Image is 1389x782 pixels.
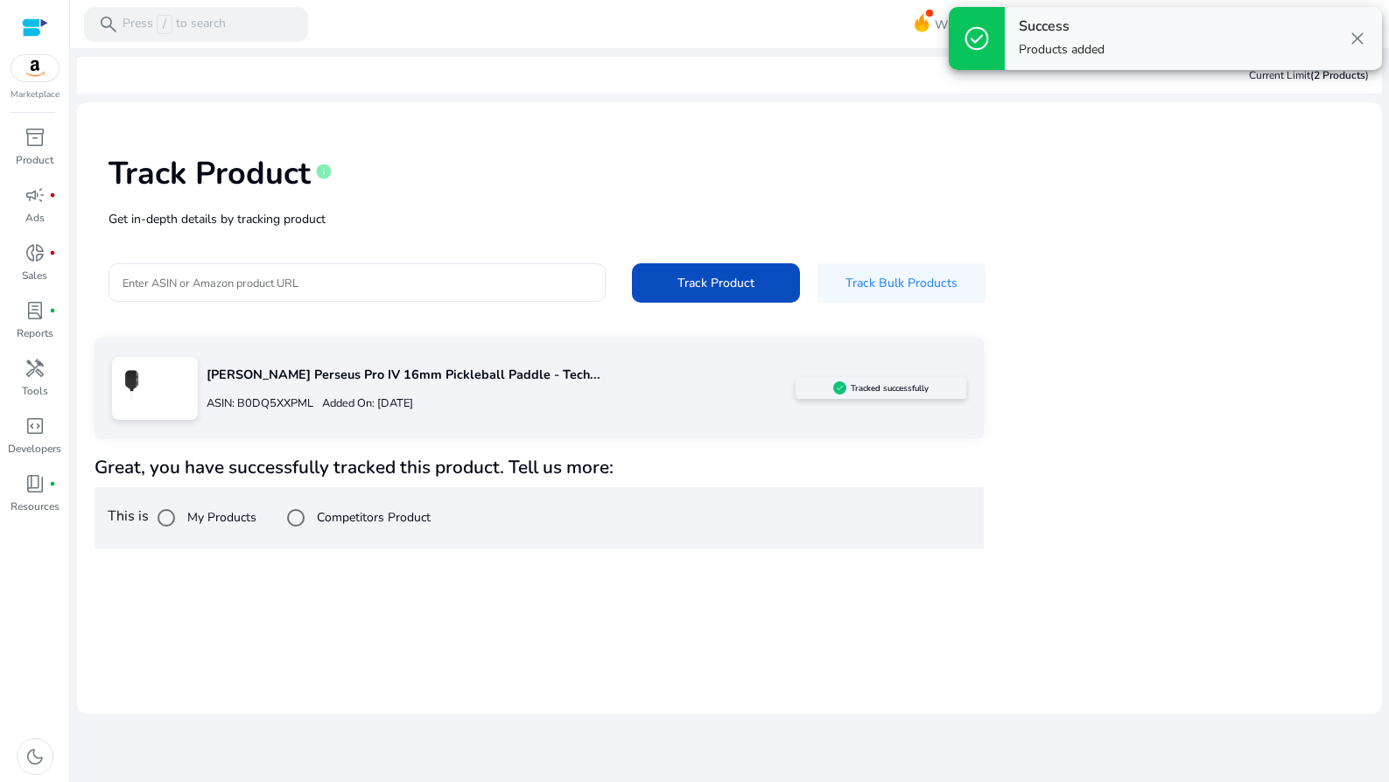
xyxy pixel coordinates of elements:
[25,746,46,767] span: dark_mode
[17,325,53,341] p: Reports
[845,274,958,292] span: Track Bulk Products
[11,499,60,514] p: Resources
[22,383,48,399] p: Tools
[11,88,60,101] p: Marketplace
[677,274,754,292] span: Track Product
[95,457,984,478] h4: Great, you have successfully tracked this product. Tell us more:
[157,15,172,34] span: /
[851,383,929,394] h5: Tracked successfully
[207,366,796,385] p: [PERSON_NAME] Perseus Pro IV 16mm Pickleball Paddle - Tech...
[11,55,59,81] img: amazon.svg
[95,487,984,548] div: This is
[632,263,800,303] button: Track Product
[935,10,1003,40] span: What's New
[315,163,333,180] span: info
[109,210,1350,228] p: Get in-depth details by tracking product
[22,268,47,283] p: Sales
[184,508,256,527] label: My Products
[1347,28,1368,49] span: close
[49,480,56,487] span: fiber_manual_record
[16,152,53,168] p: Product
[8,441,61,457] p: Developers
[25,185,46,206] span: campaign
[833,381,846,394] img: sellerapp_active
[1019,41,1105,59] p: Products added
[49,192,56,199] span: fiber_manual_record
[49,249,56,256] span: fiber_manual_record
[112,366,151,405] img: 51u4AYfKqsL.jpg
[25,473,46,494] span: book_4
[25,415,46,436] span: code_blocks
[817,263,986,303] button: Track Bulk Products
[25,127,46,148] span: inventory_2
[25,300,46,321] span: lab_profile
[313,395,413,412] p: Added On: [DATE]
[25,358,46,379] span: handyman
[963,24,991,52] span: check_circle
[25,210,45,226] p: Ads
[109,155,311,192] h1: Track Product
[207,395,313,412] p: ASIN: B0DQ5XXPML
[1019,18,1105,35] h4: Success
[313,508,431,527] label: Competitors Product
[98,14,119,35] span: search
[123,15,226,34] p: Press to search
[49,307,56,314] span: fiber_manual_record
[25,242,46,263] span: donut_small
